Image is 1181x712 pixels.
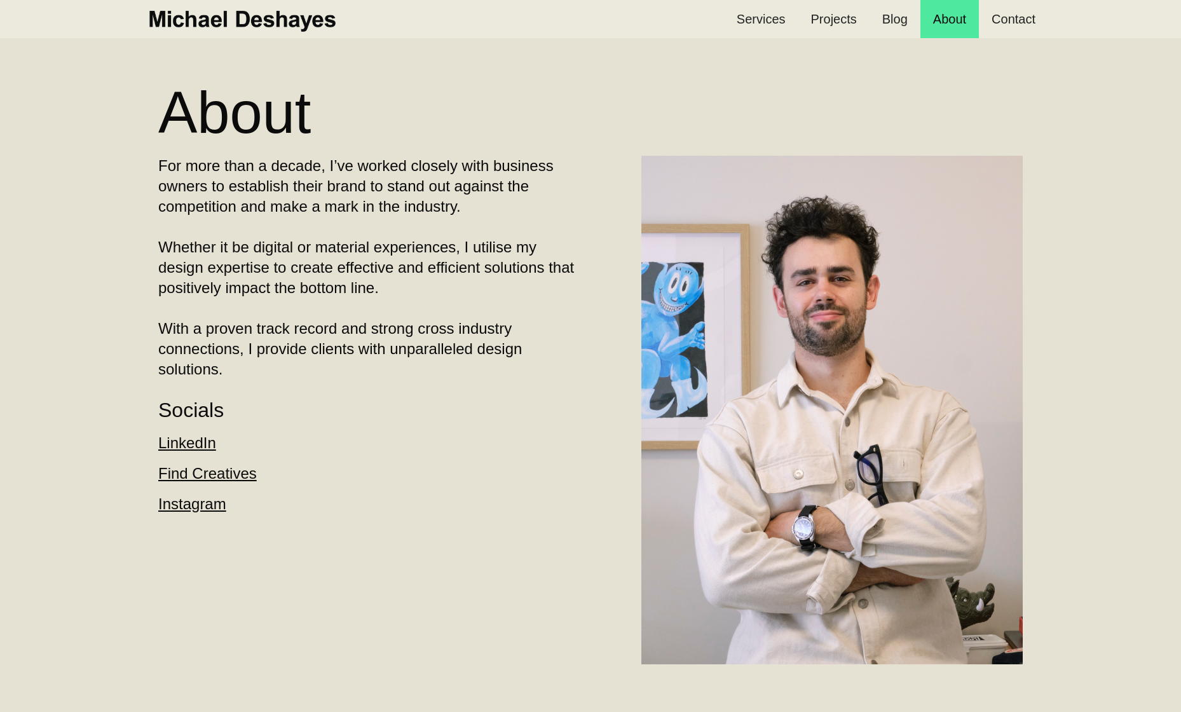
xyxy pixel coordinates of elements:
h2: About [158,83,1023,143]
a: LinkedIn [158,434,216,451]
h2: Socials [158,399,224,421]
a: Find Creatives‍ [158,465,257,482]
p: For more than a decade, I’ve worked closely with business owners to establish their brand to stan... [158,156,584,380]
a: Instagram [158,495,226,512]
